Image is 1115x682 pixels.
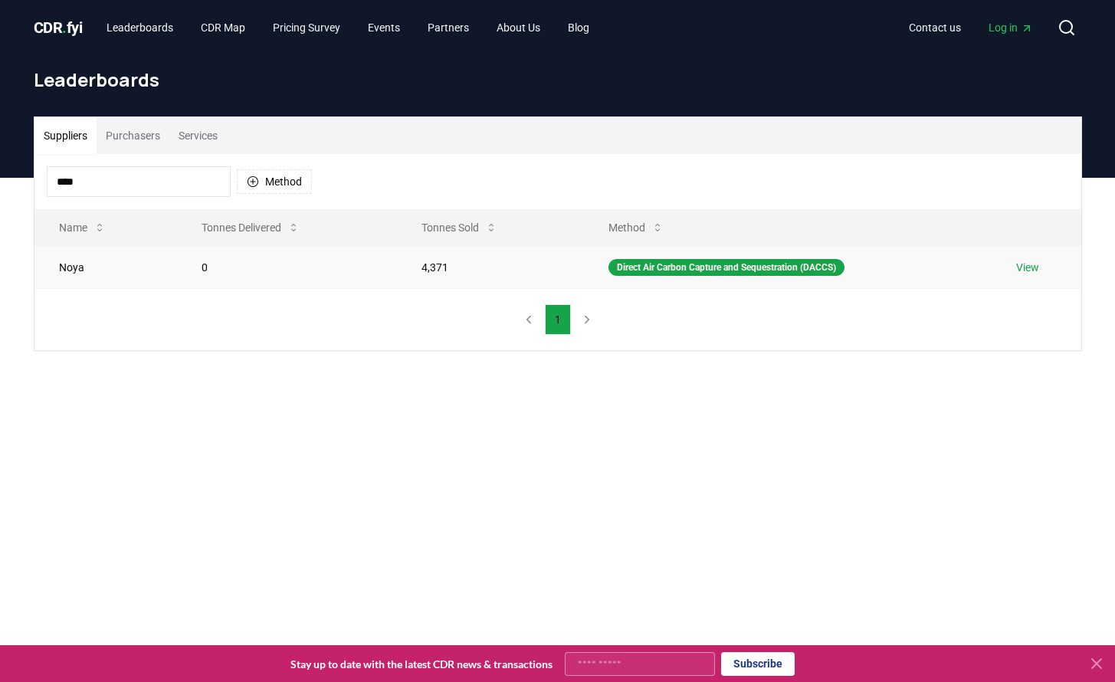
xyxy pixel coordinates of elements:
span: CDR fyi [34,18,83,37]
a: About Us [484,14,553,41]
a: CDR.fyi [34,17,83,38]
h1: Leaderboards [34,67,1082,92]
button: Name [47,212,118,243]
a: Leaderboards [94,14,185,41]
a: Pricing Survey [261,14,353,41]
button: Suppliers [34,117,97,154]
a: Partners [415,14,481,41]
a: View [1016,260,1039,275]
button: 1 [545,304,571,335]
span: Log in [989,20,1033,35]
button: Tonnes Sold [409,212,510,243]
div: Direct Air Carbon Capture and Sequestration (DACCS) [608,259,844,276]
a: CDR Map [189,14,257,41]
a: Log in [976,14,1045,41]
span: . [62,18,67,37]
nav: Main [897,14,1045,41]
button: Purchasers [97,117,169,154]
nav: Main [94,14,602,41]
a: Events [356,14,412,41]
button: Tonnes Delivered [189,212,312,243]
td: 4,371 [397,246,584,288]
td: Noya [34,246,178,288]
a: Blog [556,14,602,41]
button: Services [169,117,227,154]
a: Contact us [897,14,973,41]
button: Method [596,212,676,243]
td: 0 [177,246,397,288]
button: Method [237,169,312,194]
